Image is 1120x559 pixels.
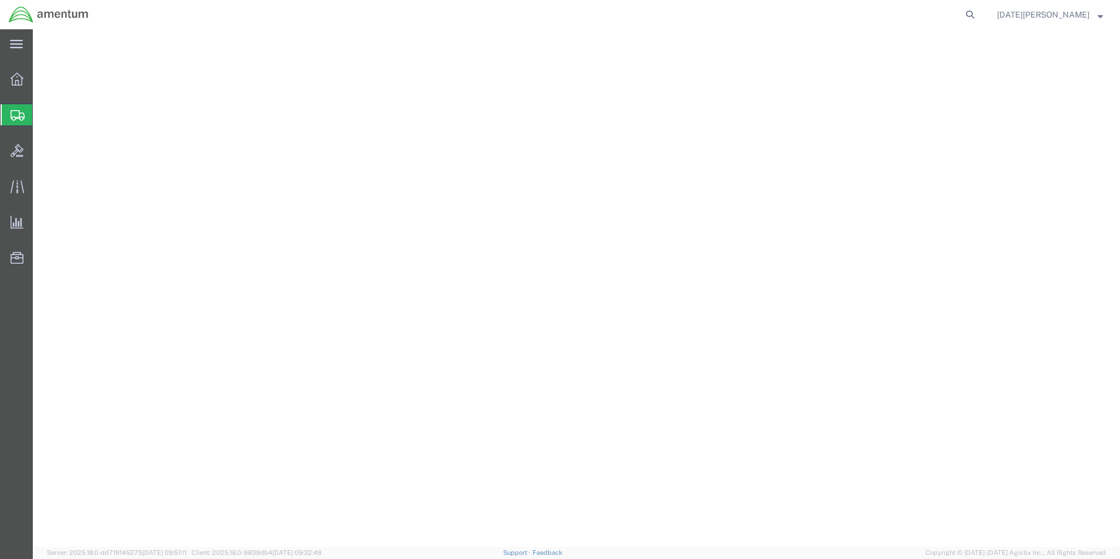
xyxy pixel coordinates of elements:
span: Client: 2025.18.0-9839db4 [192,549,322,556]
span: [DATE] 09:32:48 [272,549,322,556]
span: Server: 2025.18.0-dd719145275 [47,549,186,556]
span: [DATE] 09:51:11 [142,549,186,556]
button: [DATE][PERSON_NAME] [996,8,1104,22]
span: Noel Arrieta [997,8,1090,21]
img: logo [8,6,89,23]
iframe: FS Legacy Container [33,29,1120,547]
a: Support [503,549,532,556]
span: Copyright © [DATE]-[DATE] Agistix Inc., All Rights Reserved [926,548,1106,558]
a: Feedback [532,549,562,556]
